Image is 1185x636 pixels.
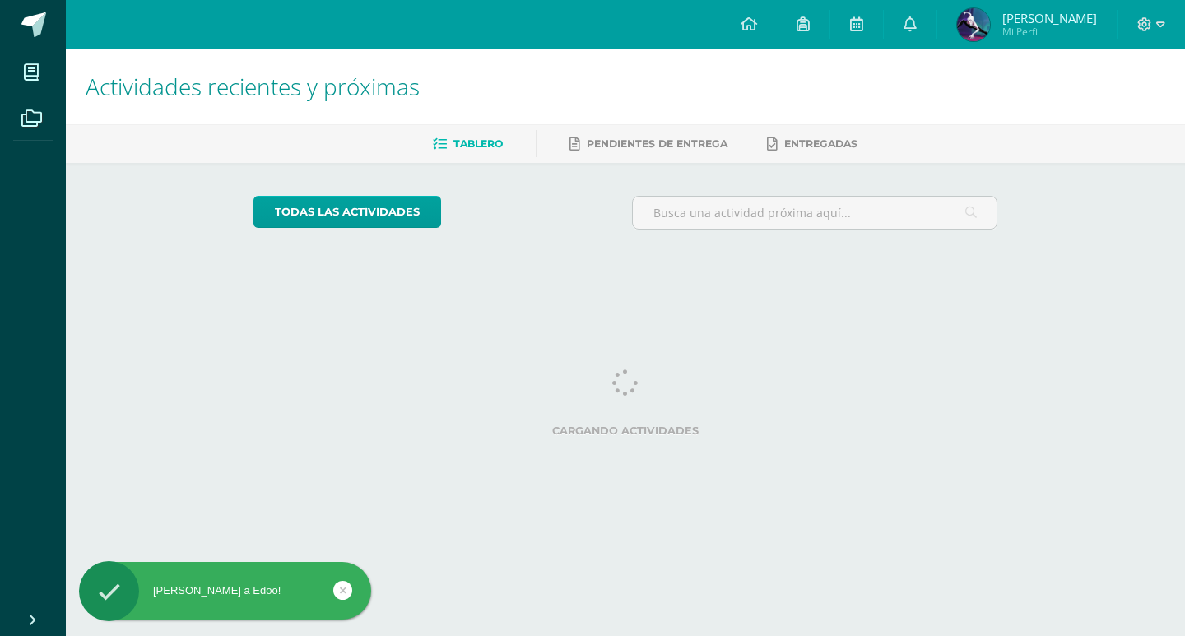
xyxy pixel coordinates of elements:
a: todas las Actividades [253,196,441,228]
span: Entregadas [784,137,857,150]
input: Busca una actividad próxima aquí... [633,197,997,229]
img: 275db963508f5c90b83d19d8e2f96d7d.png [957,8,990,41]
a: Entregadas [767,131,857,157]
span: Actividades recientes y próximas [86,71,420,102]
div: [PERSON_NAME] a Edoo! [79,583,371,598]
label: Cargando actividades [253,425,998,437]
span: Mi Perfil [1002,25,1097,39]
span: [PERSON_NAME] [1002,10,1097,26]
span: Pendientes de entrega [587,137,727,150]
a: Tablero [433,131,503,157]
a: Pendientes de entrega [569,131,727,157]
span: Tablero [453,137,503,150]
